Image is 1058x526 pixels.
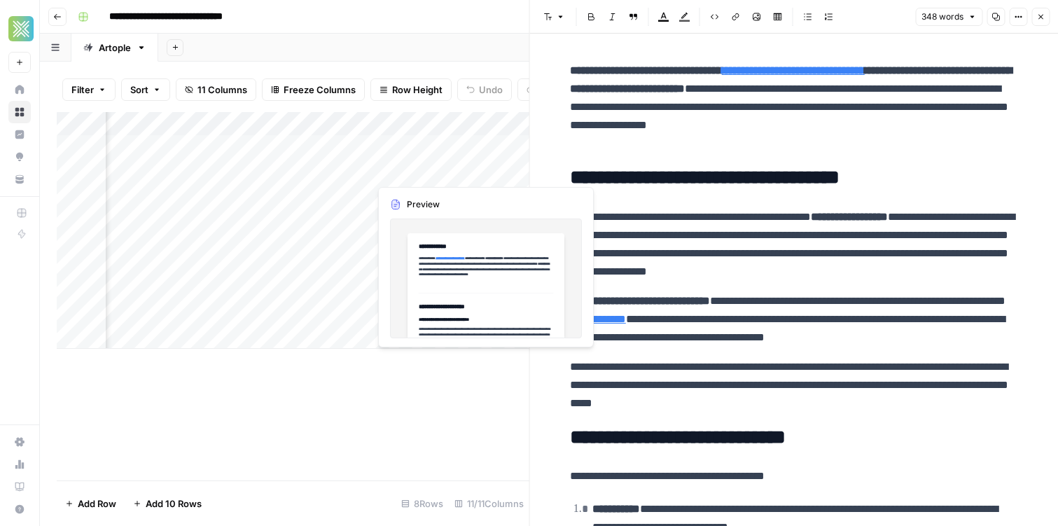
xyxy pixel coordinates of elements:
[8,11,31,46] button: Workspace: Xponent21
[370,78,452,101] button: Row Height
[392,83,443,97] span: Row Height
[8,101,31,123] a: Browse
[479,83,503,97] span: Undo
[121,78,170,101] button: Sort
[8,123,31,146] a: Insights
[71,34,158,62] a: Artople
[197,83,247,97] span: 11 Columns
[8,78,31,101] a: Home
[71,83,94,97] span: Filter
[78,497,116,511] span: Add Row
[915,8,982,26] button: 348 words
[8,146,31,168] a: Opportunities
[176,78,256,101] button: 11 Columns
[284,83,356,97] span: Freeze Columns
[262,78,365,101] button: Freeze Columns
[457,78,512,101] button: Undo
[921,11,963,23] span: 348 words
[146,497,202,511] span: Add 10 Rows
[8,476,31,498] a: Learning Hub
[449,492,529,515] div: 11/11 Columns
[62,78,116,101] button: Filter
[8,498,31,520] button: Help + Support
[57,492,125,515] button: Add Row
[125,492,210,515] button: Add 10 Rows
[8,453,31,476] a: Usage
[8,16,34,41] img: Xponent21 Logo
[130,83,148,97] span: Sort
[8,168,31,191] a: Your Data
[8,431,31,453] a: Settings
[99,41,131,55] div: Artople
[396,492,449,515] div: 8 Rows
